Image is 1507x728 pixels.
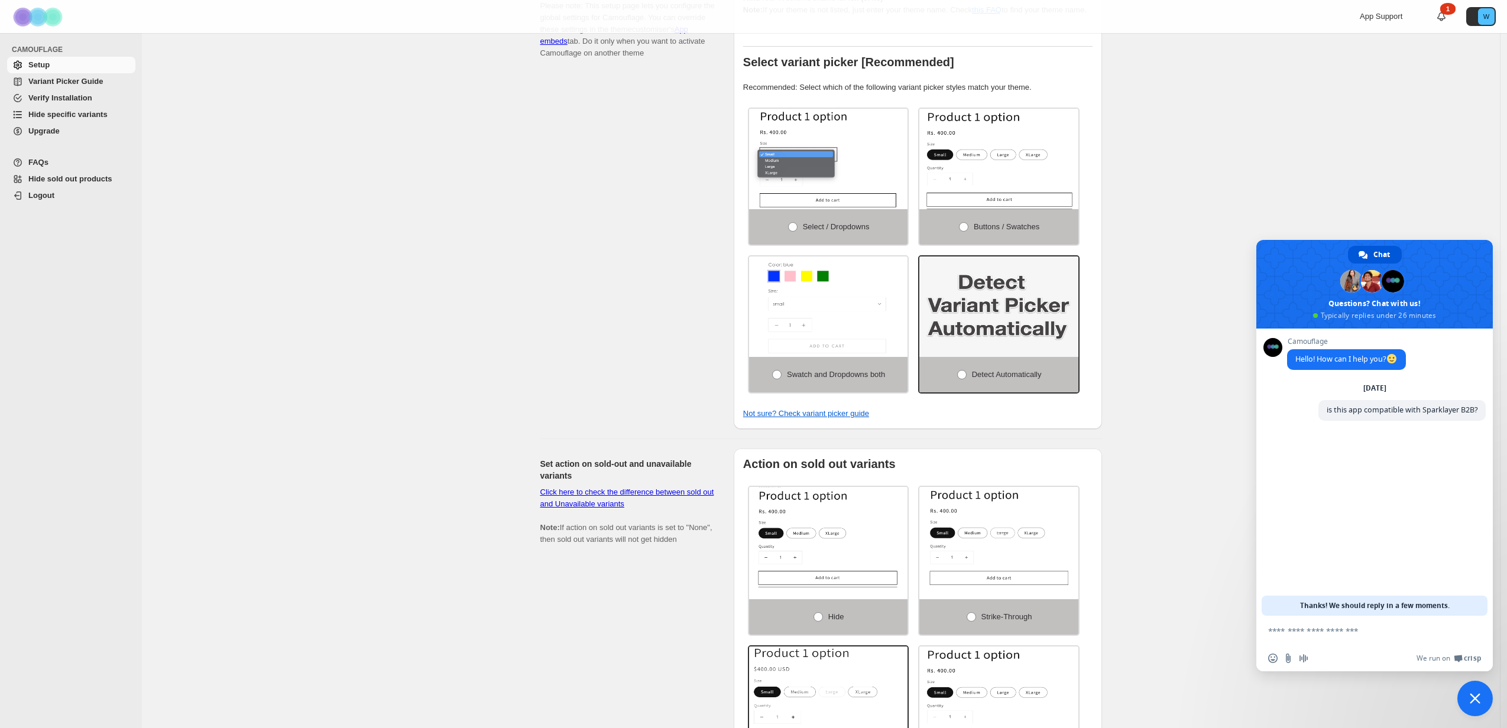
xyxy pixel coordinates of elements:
[787,370,885,379] span: Swatch and Dropdowns both
[540,487,714,544] span: If action on sold out variants is set to "None", then sold out variants will not get hidden
[1466,7,1496,26] button: Avatar with initials W
[1464,654,1481,663] span: Crisp
[1299,654,1308,663] span: Audio message
[743,82,1093,93] p: Recommended: Select which of the following variant picker styles match your theme.
[7,154,135,171] a: FAQs
[12,45,136,54] span: CAMOUFLAGE
[28,60,50,69] span: Setup
[7,90,135,106] a: Verify Installation
[749,256,908,357] img: Swatch and Dropdowns both
[28,126,60,135] span: Upgrade
[1417,654,1450,663] span: We run on
[28,158,48,167] span: FAQs
[1300,596,1450,616] span: Thanks! We should reply in a few moments.
[28,191,54,200] span: Logout
[1284,654,1293,663] span: Send a file
[540,523,560,532] b: Note:
[28,110,108,119] span: Hide specific variants
[1440,3,1456,15] div: 1
[1373,246,1390,264] span: Chat
[1435,11,1447,22] a: 1
[972,370,1042,379] span: Detect Automatically
[7,171,135,187] a: Hide sold out products
[7,187,135,204] a: Logout
[919,487,1078,587] img: Strike-through
[1348,246,1402,264] div: Chat
[1483,13,1490,20] text: W
[743,56,954,69] b: Select variant picker [Recommended]
[9,1,69,33] img: Camouflage
[28,174,112,183] span: Hide sold out products
[540,458,715,482] h2: Set action on sold-out and unavailable variants
[7,123,135,139] a: Upgrade
[1457,681,1493,716] div: Close chat
[981,612,1032,621] span: Strike-through
[7,73,135,90] a: Variant Picker Guide
[1268,626,1455,636] textarea: Compose your message...
[803,222,870,231] span: Select / Dropdowns
[1360,12,1402,21] span: App Support
[7,57,135,73] a: Setup
[743,457,896,470] b: Action on sold out variants
[1287,337,1406,346] span: Camouflage
[974,222,1039,231] span: Buttons / Swatches
[28,93,92,102] span: Verify Installation
[7,106,135,123] a: Hide specific variants
[919,109,1078,209] img: Buttons / Swatches
[749,109,908,209] img: Select / Dropdowns
[749,487,908,587] img: Hide
[1478,8,1495,25] span: Avatar with initials W
[1417,654,1481,663] a: We run onCrisp
[919,256,1078,357] img: Detect Automatically
[1327,405,1477,415] span: is this app compatible with Sparklayer B2B?
[540,487,714,508] a: Click here to check the difference between sold out and Unavailable variants
[1295,354,1398,364] span: Hello! How can I help you?
[1268,654,1278,663] span: Insert an emoji
[828,612,844,621] span: Hide
[28,77,103,86] span: Variant Picker Guide
[1363,385,1386,392] div: [DATE]
[743,409,869,418] a: Not sure? Check variant picker guide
